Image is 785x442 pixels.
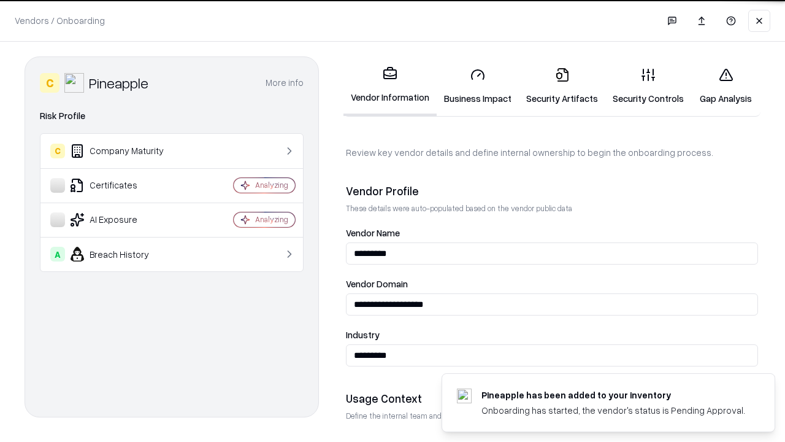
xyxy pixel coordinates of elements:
div: Pineapple [89,73,148,93]
div: C [40,73,59,93]
div: Analyzing [255,214,288,225]
label: Vendor Domain [346,279,758,289]
p: These details were auto-populated based on the vendor public data [346,203,758,214]
div: Usage Context [346,391,758,406]
p: Vendors / Onboarding [15,14,105,27]
div: A [50,247,65,262]
button: More info [266,72,304,94]
div: C [50,144,65,158]
div: Vendor Profile [346,184,758,198]
div: Company Maturity [50,144,197,158]
a: Business Impact [437,58,519,115]
p: Review key vendor details and define internal ownership to begin the onboarding process. [346,146,758,159]
div: Pineapple has been added to your inventory [481,389,745,401]
div: Certificates [50,178,197,193]
label: Vendor Name [346,228,758,238]
label: Industry [346,330,758,339]
a: Security Controls [605,58,691,115]
a: Vendor Information [343,56,437,116]
div: Analyzing [255,180,288,190]
a: Gap Analysis [691,58,760,115]
a: Security Artifacts [519,58,605,115]
p: Define the internal team and reason for using this vendor. This helps assess business relevance a... [346,411,758,421]
img: Pineapple [64,73,84,93]
div: AI Exposure [50,212,197,227]
div: Risk Profile [40,109,304,123]
img: pineappleenergy.com [457,389,472,403]
div: Onboarding has started, the vendor's status is Pending Approval. [481,404,745,417]
div: Breach History [50,247,197,262]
